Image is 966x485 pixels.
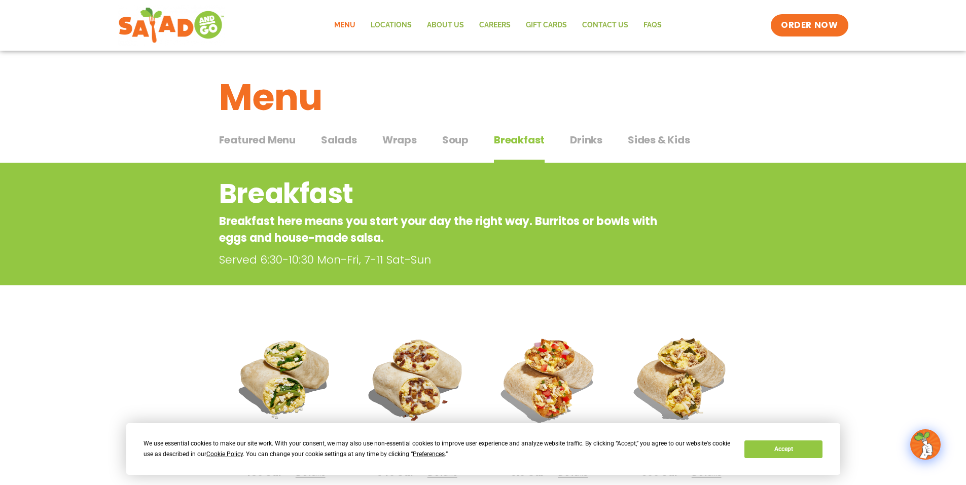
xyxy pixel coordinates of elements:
[911,430,940,459] img: wpChatIcon
[413,451,445,458] span: Preferences
[692,466,722,478] span: Details
[442,132,469,147] span: Soup
[363,14,419,37] a: Locations
[219,132,296,147] span: Featured Menu
[472,14,518,37] a: Careers
[558,466,588,478] span: Details
[575,14,636,37] a: Contact Us
[518,14,575,37] a: GIFT CARDS
[219,70,747,125] h1: Menu
[327,14,669,37] nav: Menu
[359,320,476,437] img: Product photo for Traditional
[494,132,545,147] span: Breakfast
[126,423,840,475] div: Cookie Consent Prompt
[623,320,740,437] img: Product photo for Southwest
[636,14,669,37] a: FAQs
[491,320,608,437] img: Product photo for Fiesta
[219,251,670,268] p: Served 6:30-10:30 Mon-Fri, 7-11 Sat-Sun
[327,14,363,37] a: Menu
[628,132,690,147] span: Sides & Kids
[771,14,848,36] a: ORDER NOW
[219,173,666,214] h2: Breakfast
[118,5,225,46] img: new-SAG-logo-768×292
[382,132,417,147] span: Wraps
[296,466,326,478] span: Details
[570,132,602,147] span: Drinks
[144,438,732,460] div: We use essential cookies to make our site work. With your consent, we may also use non-essential ...
[419,14,472,37] a: About Us
[744,440,822,458] button: Accept
[206,451,243,458] span: Cookie Policy
[219,129,747,163] div: Tabbed content
[219,213,666,246] p: Breakfast here means you start your day the right way. Burritos or bowls with eggs and house-made...
[227,320,344,437] img: Product photo for Mediterranean Breakfast Burrito
[321,132,357,147] span: Salads
[781,19,838,31] span: ORDER NOW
